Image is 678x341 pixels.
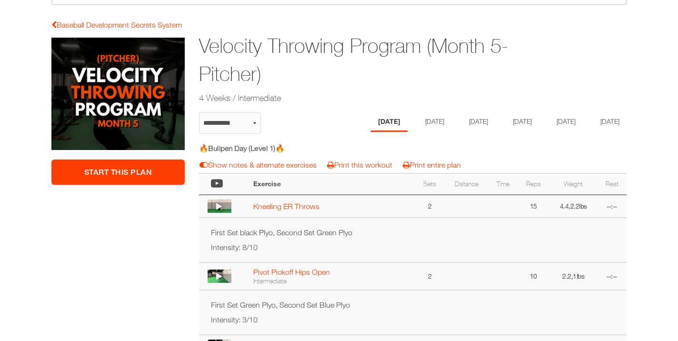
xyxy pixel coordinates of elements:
th: Exercise [249,173,415,195]
li: Day 4 [506,112,539,132]
a: Start This Plan [51,160,185,185]
li: Day 6 [593,112,627,132]
td: 2 [415,262,445,290]
th: Reps [518,173,549,195]
p: Intensity: 8/10 [211,242,615,252]
span: lbs [579,202,587,210]
td: 2 [415,195,445,218]
li: Day 1 [371,112,408,132]
p: Intensity: 3/10 [211,315,615,325]
a: Print entire plan [403,160,461,169]
div: Intermediate [253,277,410,285]
h5: 🔥Bullpen Day (Level 1)🔥 [199,143,369,153]
p: First Set black Plyo, Second Set Green Plyo [211,228,615,238]
a: Print this workout [327,160,392,169]
li: Day 3 [462,112,495,132]
h1: Velocity Throwing Program (Month 5-Pitcher) [199,32,553,88]
td: 15 [518,195,549,218]
td: --:-- [597,195,627,218]
li: Day 2 [418,112,451,132]
li: Day 5 [549,112,583,132]
a: Show notes & alternate exercises [199,160,317,169]
th: Rest [597,173,627,195]
th: Sets [415,173,445,195]
td: 2.2,1 [549,262,598,290]
a: Pivot Pickoff Hips Open [253,268,330,276]
td: --:-- [597,262,627,290]
td: 10 [518,262,549,290]
th: Weight [549,173,598,195]
a: Baseball Development Secrets System [51,20,182,29]
p: First Set Green Plyo, Second Set Blue Plyo [211,300,615,310]
td: 4.4,2.2 [549,195,598,218]
th: Time [488,173,518,195]
th: Distance [445,173,489,195]
img: thumbnail.png [208,200,231,213]
h2: 4 Weeks / Intermediate [199,92,553,104]
a: Kneeling ER Throws [253,202,319,211]
img: Velocity Throwing Program (Month 5-Pitcher) [51,38,185,150]
img: thumbnail.png [208,270,231,283]
span: lbs [577,272,585,280]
